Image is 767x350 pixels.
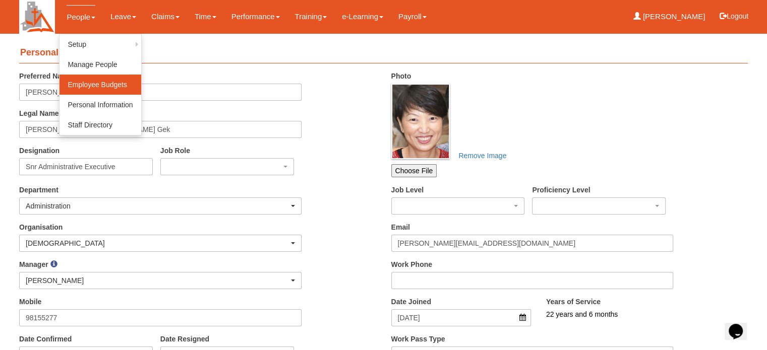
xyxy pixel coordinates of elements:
[546,309,717,319] div: 22 years and 6 months
[19,197,302,215] button: Administration
[19,185,58,195] label: Department
[391,297,431,307] label: Date Joined
[342,5,383,28] a: e-Learning
[60,95,141,115] a: Personal Information
[60,75,141,95] a: Employee Budgets
[19,43,748,63] h4: Personal Information
[160,334,209,344] label: Date Resigned
[633,5,705,28] a: [PERSON_NAME]
[26,238,289,248] div: [DEMOGRAPHIC_DATA]
[67,5,95,29] a: People
[391,222,410,232] label: Email
[19,108,59,118] label: Legal Name
[19,297,41,307] label: Mobile
[391,71,411,81] label: Photo
[713,4,755,28] button: Logout
[546,297,601,307] label: Years of Service
[151,5,180,28] a: Claims
[19,222,63,232] label: Organisation
[60,115,141,135] a: Staff Directory
[295,5,327,28] a: Training
[725,310,757,340] iframe: chat widget
[19,146,60,156] label: Designation
[391,84,450,159] img: 2Q==
[391,185,424,195] label: Job Level
[532,185,590,195] label: Proficiency Level
[391,309,531,326] input: d/m/yyyy
[231,5,280,28] a: Performance
[398,5,427,28] a: Payroll
[391,259,432,269] label: Work Phone
[26,201,289,211] div: Administration
[391,334,445,344] label: Work Pass Type
[19,259,48,269] label: Manager
[195,5,216,28] a: Time
[26,275,289,286] div: [PERSON_NAME]
[452,147,513,164] a: Remove Image
[160,146,190,156] label: Job Role
[19,235,302,252] button: [DEMOGRAPHIC_DATA]
[60,34,141,54] a: Setup
[60,54,141,75] a: Manage People
[19,71,72,81] label: Preferred Name
[110,5,136,28] a: Leave
[19,272,302,289] button: [PERSON_NAME]
[391,164,437,177] input: Choose File
[19,334,72,344] label: Date Confirmed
